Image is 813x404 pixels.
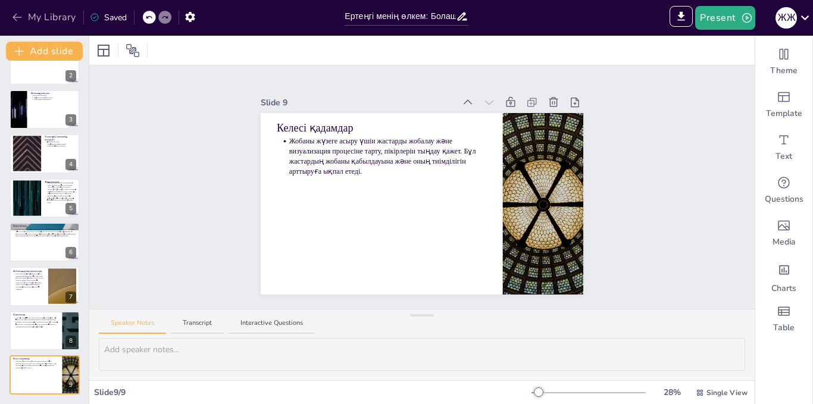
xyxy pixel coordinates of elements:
span: Single View [706,387,748,398]
button: Transcript [171,318,224,334]
p: Жобаның мақсаты [30,92,76,95]
div: Add ready made slides [755,83,812,126]
input: Insert title [345,8,456,25]
div: 6 [10,223,80,262]
p: Жоба жастардың шығармашылығын, командалық жұмысын және сыни ойлау қабілетін дамытуға ықпал етеді.... [15,273,45,291]
div: Ж Ж [776,7,797,29]
p: Жастардың қажеттіліктері [47,145,76,148]
div: 28 % [658,386,686,399]
span: Template [766,108,802,120]
div: Slide 9 / 9 [94,386,531,399]
div: 9 [65,380,76,391]
p: Келесі қадамдар [277,121,486,136]
p: Ұсынылған шешімнің негізділігі [45,135,76,142]
button: Interactive Questions [229,318,315,334]
p: "Ертеңгі менің өлкем" жобасы жастардың болашағына оң әсер ететін нақты шешімдер мен инновациялық ... [15,317,58,327]
span: Media [773,236,796,248]
p: Келесі қадамдар [13,357,59,361]
span: Position [126,43,140,58]
span: Charts [771,283,796,295]
div: Add a table [755,297,812,340]
p: Жобада қолданылатын инновациялық технологиялар мен әдістер жастарды тарту және олардың белсенділі... [47,181,76,203]
p: Визуализация [13,224,76,228]
p: Жаңашылдық [45,180,76,183]
span: Export to PowerPoint [670,6,693,30]
div: 5 [10,178,80,218]
div: 6 [65,247,76,258]
p: Ғылыми негіздер [47,140,76,143]
button: Speaker Notes [99,318,166,334]
div: Change the overall theme [755,40,812,83]
span: Questions [765,193,803,205]
p: Визуализация жобаның негізгі компоненті болып табылады, ол идеяларды нақты түрде көрсетуге мүмкін... [15,228,76,237]
div: 3 [10,90,80,129]
div: 8 [10,311,80,350]
div: Saved [90,11,127,24]
span: Theme [770,65,798,77]
button: My Library [9,8,81,27]
button: Ж Ж [776,6,797,30]
div: 2 [65,70,76,82]
div: 7 [10,267,80,306]
div: 2 [10,45,80,84]
div: Get real-time input from your audience [755,169,812,212]
div: Layout [94,41,113,60]
div: 3 [65,114,76,126]
div: Add charts and graphs [755,255,812,297]
p: Жобаны жүзеге асыру үшін жастарды жобалау және визуализация процесіне тарту, пікірлерін тыңдау қа... [289,136,487,176]
div: 5 [65,203,76,214]
button: Add slide [6,42,83,61]
p: Қорытынды [13,312,59,316]
div: 4 [10,134,80,173]
div: 9 [10,355,80,394]
span: Text [776,151,792,162]
div: Slide 9 [261,96,455,109]
div: 4 [65,159,76,170]
div: Add images, graphics, shapes or video [755,212,812,255]
button: Present [695,6,755,30]
p: Жобаның артықшылықтары [13,270,45,273]
p: Шығармашылық қабілеттер [33,96,76,99]
p: Азаматтық жауапкершілік [33,99,76,101]
div: 8 [65,336,76,347]
p: Жастарды дайындау [33,94,76,96]
span: Table [773,322,795,334]
div: 7 [65,292,76,303]
div: Add text boxes [755,126,812,169]
p: Жобаны жүзеге асыру үшін жастарды жобалау және визуализация процесіне тарту, пікірлерін тыңдау қа... [15,360,58,369]
p: Шығармашылықты дамыту [47,143,76,145]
